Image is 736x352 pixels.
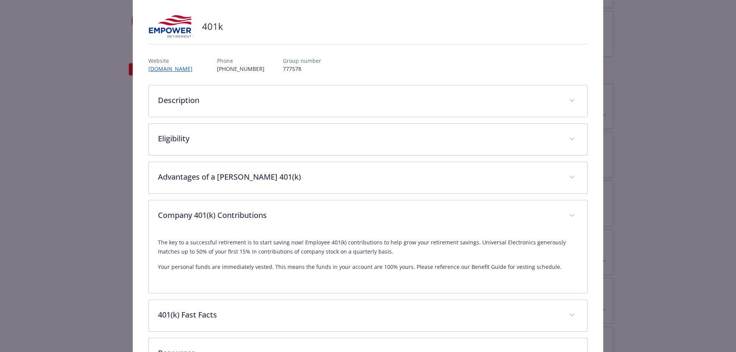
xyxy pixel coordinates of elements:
div: Description [149,85,588,117]
p: Your personal funds are immediately vested. This means the funds in your account are 100% yours. ... [158,262,578,272]
p: The key to a successful retirement is to start saving now! Employee 401(k) contributions to help ... [158,238,578,256]
p: 401(k) Fast Facts [158,309,560,321]
p: Advantages of a [PERSON_NAME] 401(k) [158,171,560,183]
p: Group number [283,57,321,65]
p: Eligibility [158,133,560,144]
div: 401(k) Fast Facts [149,300,588,331]
h2: 401k [202,20,223,33]
p: [PHONE_NUMBER] [217,65,264,73]
div: Eligibility [149,124,588,155]
p: Website [148,57,199,65]
a: [DOMAIN_NAME] [148,65,199,72]
div: Company 401(k) Contributions [149,200,588,232]
p: Company 401(k) Contributions [158,210,560,221]
p: Description [158,95,560,106]
p: Phone [217,57,264,65]
div: Advantages of a [PERSON_NAME] 401(k) [149,162,588,193]
div: Company 401(k) Contributions [149,232,588,293]
p: 777578 [283,65,321,73]
img: Empower Retirement [148,15,194,38]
